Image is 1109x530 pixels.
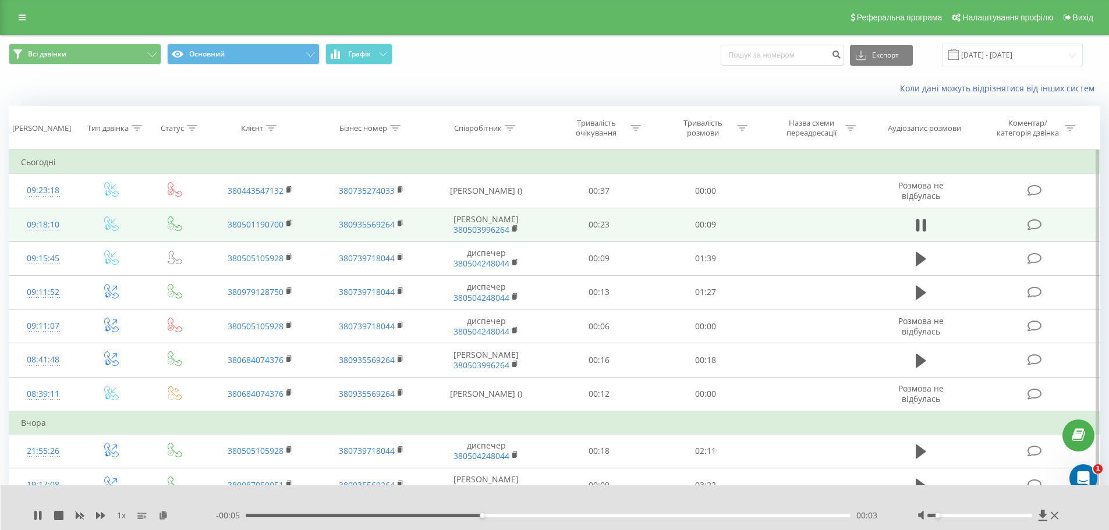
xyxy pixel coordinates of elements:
[857,13,943,22] span: Реферальна програма
[427,208,546,241] td: [PERSON_NAME]
[228,219,284,230] a: 380501190700
[480,513,484,518] div: Accessibility label
[936,513,940,518] div: Accessibility label
[339,219,395,230] a: 380935569264
[87,123,129,133] div: Тип дзвінка
[962,13,1053,22] span: Налаштування профілю
[21,214,66,236] div: 09:18:10
[9,44,161,65] button: Всі дзвінки
[850,45,913,66] button: Експорт
[653,275,759,309] td: 01:27
[117,510,126,521] span: 1 x
[339,123,387,133] div: Бізнес номер
[339,185,395,196] a: 380735274033
[653,310,759,343] td: 00:00
[339,354,395,365] a: 380935569264
[21,348,66,371] div: 08:41:48
[994,118,1062,138] div: Коментар/категорія дзвінка
[12,123,71,133] div: [PERSON_NAME]
[348,50,371,58] span: Графік
[427,174,546,208] td: [PERSON_NAME] ()
[653,468,759,502] td: 03:22
[1069,464,1097,492] iframe: Intercom live chat
[21,383,66,405] div: 08:39:11
[653,208,759,241] td: 00:09
[228,354,284,365] a: 380684074376
[453,292,509,303] a: 380504248044
[228,286,284,297] a: 380979128750
[453,258,509,269] a: 380504248044
[228,252,284,264] a: 380505105928
[9,151,1100,174] td: Сьогодні
[453,450,509,461] a: 380504248044
[228,321,284,332] a: 380505105928
[427,310,546,343] td: диспечер
[339,321,395,332] a: 380739718044
[21,281,66,304] div: 09:11:52
[672,118,734,138] div: Тривалість розмови
[427,468,546,502] td: [PERSON_NAME]
[653,377,759,411] td: 00:00
[427,343,546,377] td: [PERSON_NAME]
[546,343,653,377] td: 00:16
[1073,13,1093,22] span: Вихід
[898,180,944,201] span: Розмова не відбулась
[453,326,509,337] a: 380504248044
[856,510,877,521] span: 00:03
[780,118,842,138] div: Назва схеми переадресації
[28,49,66,59] span: Всі дзвінки
[888,123,961,133] div: Аудіозапис розмови
[454,123,502,133] div: Співробітник
[653,434,759,468] td: 02:11
[453,485,509,496] a: 380503996264
[653,174,759,208] td: 00:00
[339,388,395,399] a: 380935569264
[427,241,546,275] td: диспечер
[453,360,509,371] a: 380503996264
[216,510,246,521] span: - 00:05
[898,383,944,404] span: Розмова не відбулась
[1093,464,1103,474] span: 1
[546,468,653,502] td: 00:09
[546,310,653,343] td: 00:06
[228,185,284,196] a: 380443547132
[21,474,66,496] div: 19:17:08
[228,445,284,456] a: 380505105928
[339,252,395,264] a: 380739718044
[339,286,395,297] a: 380739718044
[228,479,284,490] a: 380987050051
[898,315,944,337] span: Розмова не відбулась
[9,411,1100,435] td: Вчора
[546,434,653,468] td: 00:18
[241,123,263,133] div: Клієнт
[427,275,546,309] td: диспечер
[339,445,395,456] a: 380739718044
[546,241,653,275] td: 00:09
[565,118,628,138] div: Тривалість очікування
[167,44,320,65] button: Основний
[546,275,653,309] td: 00:13
[427,434,546,468] td: диспечер
[21,315,66,337] div: 09:11:07
[546,377,653,411] td: 00:12
[21,179,66,202] div: 09:23:18
[653,343,759,377] td: 00:18
[653,241,759,275] td: 01:39
[339,479,395,490] a: 380935569264
[21,440,66,463] div: 21:55:26
[228,388,284,399] a: 380684074376
[161,123,184,133] div: Статус
[900,83,1100,94] a: Коли дані можуть відрізнятися вiд інших систем
[21,247,66,270] div: 09:15:45
[721,45,844,66] input: Пошук за номером
[453,224,509,235] a: 380503996264
[427,377,546,411] td: [PERSON_NAME] ()
[546,174,653,208] td: 00:37
[546,208,653,241] td: 00:23
[325,44,392,65] button: Графік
